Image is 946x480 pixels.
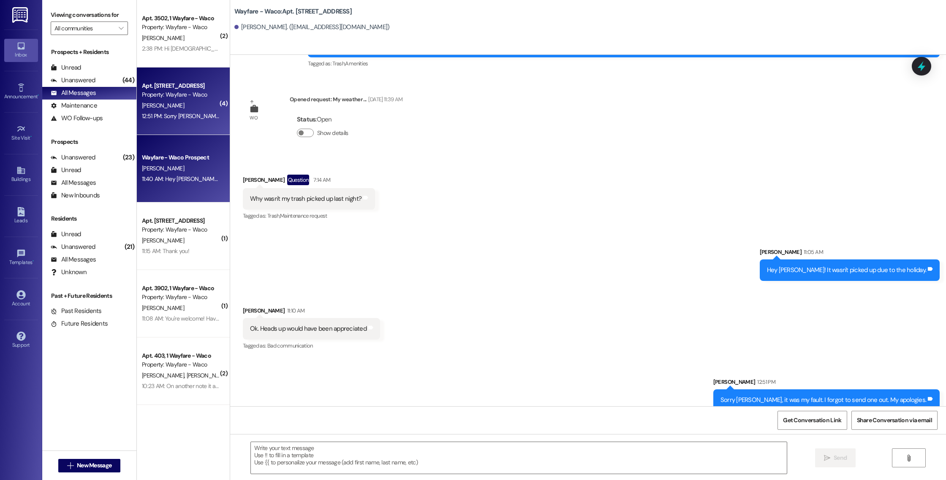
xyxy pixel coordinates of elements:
span: Send [834,453,847,462]
span: • [30,134,32,140]
div: Future Residents [51,319,108,328]
div: 11:40 AM: Hey [PERSON_NAME], just a friendly reminder we have sent your lease agreement over, and... [142,175,687,183]
span: New Message [77,461,111,470]
a: Site Visit • [4,122,38,145]
div: : Open [297,113,352,126]
div: Unknown [51,268,87,277]
div: Maintenance [51,101,97,110]
div: Unread [51,166,81,175]
div: Prospects + Residents [42,48,136,57]
div: 7:14 AM [311,175,330,184]
div: Unread [51,230,81,239]
button: Share Conversation via email [851,411,938,430]
a: Support [4,329,38,352]
span: [PERSON_NAME] [142,237,184,244]
div: Past + Future Residents [42,291,136,300]
div: New Inbounds [51,191,100,200]
div: Why wasn't my trash picked up last night? [250,194,362,203]
span: Get Conversation Link [783,416,841,425]
div: Unanswered [51,153,95,162]
div: Apt. 403, 1 Wayfare - Waco [142,419,220,428]
div: [PERSON_NAME] [713,378,940,389]
div: 11:05 AM [802,248,823,256]
div: Property: Wayfare - Waco [142,225,220,234]
div: Tagged as: [243,340,380,352]
div: (23) [121,151,136,164]
a: Inbox [4,39,38,62]
div: [PERSON_NAME] [243,175,375,188]
i:  [824,455,830,461]
div: Prospects [42,138,136,146]
div: 11:08 AM: You're welcome! Have a great day! [142,315,250,322]
div: Apt. 3502, 1 Wayfare - Waco [142,14,220,23]
label: Viewing conversations for [51,8,128,22]
a: Account [4,288,38,310]
div: Property: Wayfare - Waco [142,90,220,99]
span: [PERSON_NAME] [142,372,187,379]
span: [PERSON_NAME] [142,164,184,172]
span: • [38,92,39,98]
span: • [33,258,34,264]
span: [PERSON_NAME] [142,34,184,42]
div: Apt. 3902, 1 Wayfare - Waco [142,284,220,293]
div: 10:23 AM: On another note it appears there is writing on the wall by our apt it looks like chalk. [142,382,366,390]
a: Buildings [4,163,38,186]
div: (21) [122,240,136,253]
div: Property: Wayfare - Waco [142,293,220,302]
div: Property: Wayfare - Waco [142,360,220,369]
div: Opened request: My weather ... [290,95,403,107]
span: [PERSON_NAME] [142,102,184,109]
span: Bad communication [267,342,313,349]
a: Templates • [4,246,38,269]
input: All communities [54,22,114,35]
div: Tagged as: [243,210,375,222]
span: Amenities [345,60,368,67]
i:  [67,462,73,469]
div: WO [250,113,258,122]
i:  [905,455,912,461]
span: Trash , [267,212,280,219]
img: ResiDesk Logo [12,7,30,23]
div: [PERSON_NAME]. ([EMAIL_ADDRESS][DOMAIN_NAME]) [234,23,390,32]
div: Past Residents [51,307,102,316]
div: Apt. 403, 1 Wayfare - Waco [142,351,220,360]
div: All Messages [51,178,96,187]
div: Question [287,175,310,185]
div: 11:10 AM [285,306,305,315]
b: Status [297,115,316,124]
div: Apt. [STREET_ADDRESS] [142,216,220,225]
div: 11:15 AM: Thank you! [142,247,189,255]
button: New Message [58,459,121,472]
span: Maintenance request [280,212,327,219]
span: Share Conversation via email [857,416,932,425]
span: Trash , [332,60,345,67]
div: 12:51 PM: Sorry [PERSON_NAME], it was my fault. I forgot to send one out. My apologies. [142,112,354,120]
div: Wayfare - Waco Prospect [142,153,220,162]
label: Show details [317,129,348,138]
span: [PERSON_NAME] [142,304,184,312]
div: [DATE] 11:39 AM [366,95,402,104]
span: [PERSON_NAME] [186,372,228,379]
div: 12:51 PM [755,378,775,386]
button: Get Conversation Link [777,411,847,430]
div: Residents [42,214,136,223]
div: Unanswered [51,243,95,251]
div: Unanswered [51,76,95,85]
div: 2:38 PM: Hi [DEMOGRAPHIC_DATA] , just seeing if we've gotten any answers ? Thank you [142,45,358,52]
div: WO Follow-ups [51,114,103,123]
div: Unread [51,63,81,72]
div: Sorry [PERSON_NAME], it was my fault. I forgot to send one out. My apologies. [720,396,926,404]
div: Tagged as: [308,57,940,70]
div: All Messages [51,255,96,264]
div: [PERSON_NAME] [760,248,940,259]
div: Apt. [STREET_ADDRESS] [142,81,220,90]
div: All Messages [51,89,96,97]
a: Leads [4,205,38,227]
button: Send [815,448,856,467]
div: [PERSON_NAME] [243,306,380,318]
div: Property: Wayfare - Waco [142,23,220,32]
i:  [119,25,123,32]
div: (44) [120,74,136,87]
b: Wayfare - Waco: Apt. [STREET_ADDRESS] [234,7,352,16]
div: Hey [PERSON_NAME]! It wasn't picked up due to the holiday. [767,266,927,275]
